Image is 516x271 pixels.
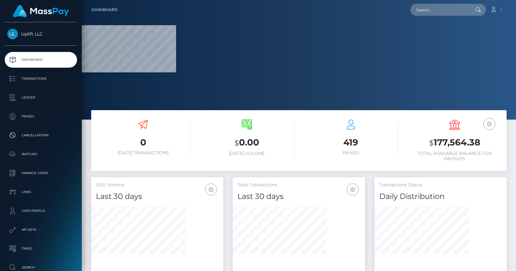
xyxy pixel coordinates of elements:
h5: USD Volume [96,182,219,188]
small: $ [235,138,239,147]
h6: [DATE] Transactions [96,150,190,155]
h5: Transactions Status [379,182,502,188]
p: Payees [7,112,75,121]
h3: 0 [96,136,190,149]
h3: 419 [304,136,398,149]
p: Manage Users [7,168,75,178]
p: Links [7,187,75,197]
p: User Profile [7,206,75,216]
p: Taxes [7,244,75,253]
img: MassPay Logo [13,5,69,17]
a: Dashboard [5,52,77,68]
a: Manage Users [5,165,77,181]
h4: Last 30 days [237,191,360,202]
a: Links [5,184,77,200]
p: Batches [7,150,75,159]
a: Dashboard [92,3,118,16]
a: Payees [5,109,77,124]
p: Transactions [7,74,75,83]
p: Ledger [7,93,75,102]
a: Cancellations [5,127,77,143]
small: $ [429,138,434,147]
p: API Keys [7,225,75,234]
h3: 177,564.38 [408,136,502,149]
h6: Payees [304,150,398,155]
h6: [DATE] Volume [200,151,294,156]
p: Dashboard [7,55,75,65]
span: Uplift LLC [5,31,77,37]
h4: Daily Distribution [379,191,502,202]
img: Uplift LLC [7,29,18,39]
a: Taxes [5,241,77,257]
a: API Keys [5,222,77,238]
p: Cancellations [7,131,75,140]
h4: Last 30 days [96,191,219,202]
a: Ledger [5,90,77,105]
h3: 0.00 [200,136,294,149]
input: Search... [410,4,469,16]
h5: Total Transactions [237,182,360,188]
a: User Profile [5,203,77,219]
a: Batches [5,146,77,162]
a: Transactions [5,71,77,87]
h6: Total Available Balance for Payouts [408,151,502,161]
